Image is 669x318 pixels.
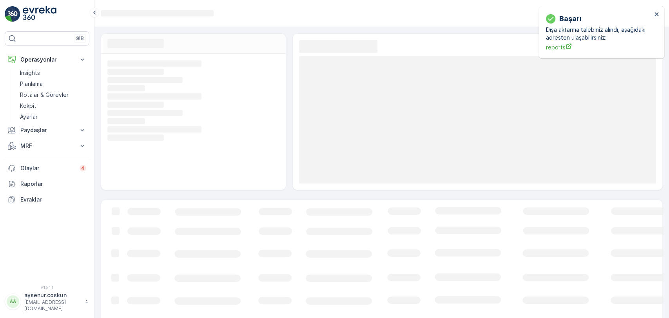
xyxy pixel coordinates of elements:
[20,69,40,77] p: Insights
[546,43,652,51] a: reports
[5,6,20,22] img: logo
[81,165,85,171] p: 4
[5,160,89,176] a: Olaylar4
[5,122,89,138] button: Paydaşlar
[17,67,89,78] a: Insights
[24,299,81,312] p: [EMAIL_ADDRESS][DOMAIN_NAME]
[5,176,89,192] a: Raporlar
[5,291,89,312] button: AAaysenur.coskun[EMAIL_ADDRESS][DOMAIN_NAME]
[20,91,69,99] p: Rotalar & Görevler
[20,196,86,204] p: Evraklar
[20,142,74,150] p: MRF
[20,113,38,121] p: Ayarlar
[24,291,81,299] p: aysenur.coskun
[546,26,652,42] p: Dışa aktarma talebiniz alındı, aşağıdaki adresten ulaşabilirsiniz:
[76,35,84,42] p: ⌘B
[17,89,89,100] a: Rotalar & Görevler
[20,80,43,88] p: Planlama
[20,164,75,172] p: Olaylar
[7,295,19,308] div: AA
[559,13,582,24] p: başarı
[5,285,89,290] span: v 1.51.1
[20,180,86,188] p: Raporlar
[5,138,89,154] button: MRF
[20,56,74,64] p: Operasyonlar
[5,192,89,207] a: Evraklar
[17,111,89,122] a: Ayarlar
[17,78,89,89] a: Planlama
[5,52,89,67] button: Operasyonlar
[20,126,74,134] p: Paydaşlar
[654,11,660,18] button: close
[23,6,56,22] img: logo_light-DOdMpM7g.png
[20,102,36,110] p: Kokpit
[17,100,89,111] a: Kokpit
